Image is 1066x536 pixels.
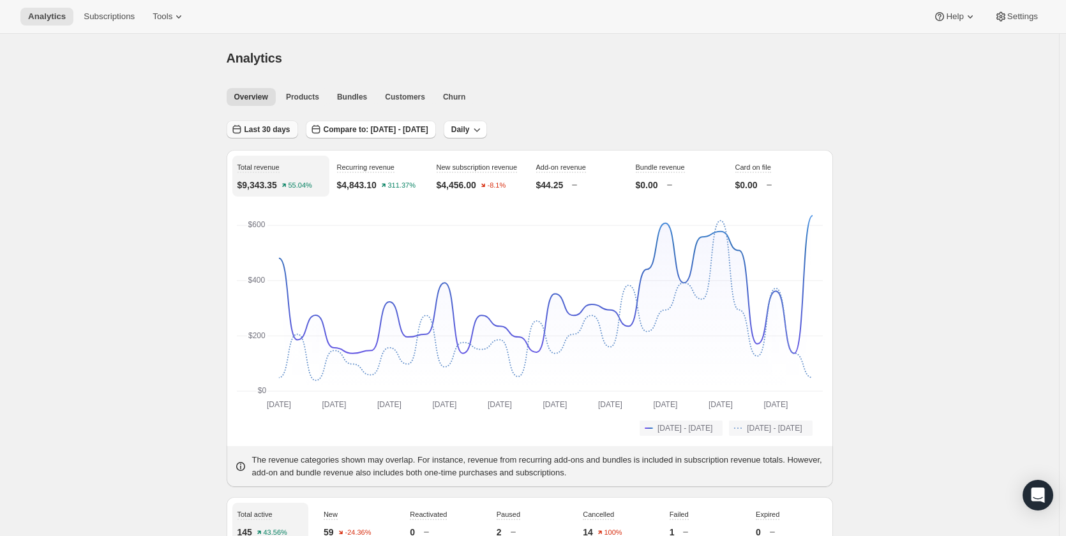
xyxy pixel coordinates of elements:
span: Products [286,92,319,102]
text: [DATE] [708,400,732,409]
text: [DATE] [377,400,402,409]
div: Open Intercom Messenger [1023,480,1053,510]
span: Reactivated [410,510,447,518]
span: Tools [153,11,172,22]
p: The revenue categories shown may overlap. For instance, revenue from recurring add-ons and bundle... [252,454,825,479]
span: Bundle revenue [636,163,685,171]
text: [DATE] [763,400,788,409]
span: Last 30 days [244,124,290,135]
text: $200 [248,331,266,340]
text: [DATE] [487,400,511,409]
span: New subscription revenue [437,163,518,171]
span: Overview [234,92,268,102]
span: Customers [385,92,425,102]
text: [DATE] [653,400,677,409]
text: $600 [248,220,265,229]
span: Recurring revenue [337,163,395,171]
span: Paused [497,510,520,518]
text: [DATE] [543,400,567,409]
button: Subscriptions [76,8,142,26]
span: Card on file [735,163,771,171]
text: [DATE] [267,400,291,409]
text: -8.1% [487,182,506,190]
text: [DATE] [432,400,456,409]
span: Expired [756,510,779,518]
span: Add-on revenue [536,163,586,171]
span: [DATE] - [DATE] [747,423,802,433]
span: Subscriptions [84,11,135,22]
span: Help [946,11,963,22]
p: $44.25 [536,179,564,191]
button: Settings [987,8,1046,26]
button: Last 30 days [227,121,298,138]
button: Tools [145,8,193,26]
p: $9,343.35 [237,179,277,191]
span: Analytics [28,11,66,22]
text: 311.37% [387,182,416,190]
button: Help [926,8,984,26]
p: $4,843.10 [337,179,377,191]
text: [DATE] [322,400,346,409]
button: [DATE] - [DATE] [640,421,723,436]
text: $400 [248,276,265,285]
text: [DATE] [597,400,622,409]
span: Compare to: [DATE] - [DATE] [324,124,428,135]
span: Cancelled [583,510,614,518]
span: Churn [443,92,465,102]
button: Analytics [20,8,73,26]
span: Total revenue [237,163,280,171]
span: Failed [670,510,689,518]
span: Bundles [337,92,367,102]
p: $4,456.00 [437,179,476,191]
text: $0 [257,386,266,395]
span: Total active [237,510,273,518]
span: [DATE] - [DATE] [657,423,712,433]
button: [DATE] - [DATE] [729,421,812,436]
span: Daily [451,124,470,135]
span: Settings [1007,11,1038,22]
span: Analytics [227,51,282,65]
span: New [324,510,338,518]
p: $0.00 [735,179,758,191]
button: Daily [444,121,488,138]
p: $0.00 [636,179,658,191]
button: Compare to: [DATE] - [DATE] [306,121,436,138]
text: 55.04% [288,182,312,190]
